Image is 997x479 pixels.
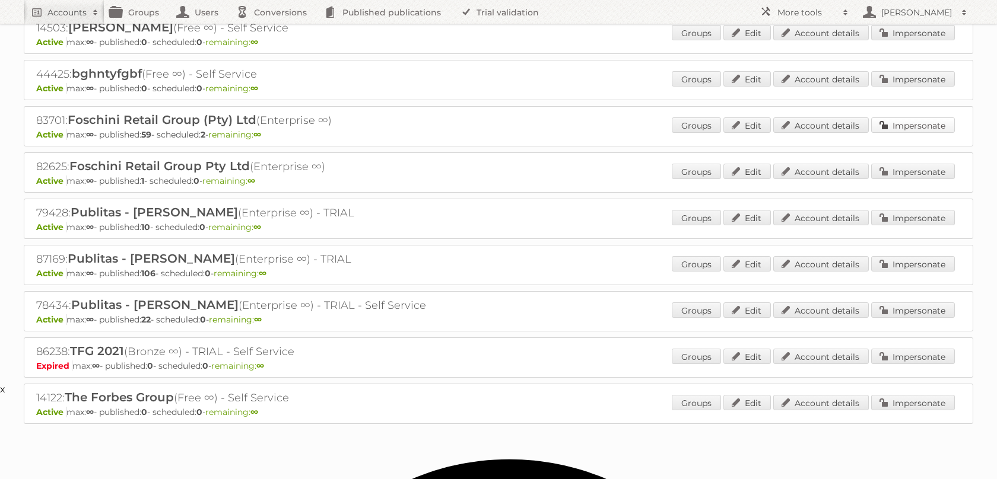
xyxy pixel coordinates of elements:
[723,302,771,318] a: Edit
[36,175,961,186] p: max: - published: - scheduled: -
[36,37,66,47] span: Active
[208,129,261,140] span: remaining:
[193,175,199,186] strong: 0
[141,314,151,325] strong: 22
[68,20,173,34] span: [PERSON_NAME]
[86,175,94,186] strong: ∞
[773,117,869,133] a: Account details
[47,7,87,18] h2: Accounts
[86,37,94,47] strong: ∞
[70,344,124,358] span: TFG 2021
[36,251,452,267] h2: 87169: (Enterprise ∞) - TRIAL
[871,302,955,318] a: Impersonate
[36,314,961,325] p: max: - published: - scheduled: -
[723,395,771,410] a: Edit
[141,37,147,47] strong: 0
[86,314,94,325] strong: ∞
[200,314,206,325] strong: 0
[672,71,721,87] a: Groups
[247,175,255,186] strong: ∞
[141,268,155,279] strong: 106
[71,205,238,219] span: Publitas - [PERSON_NAME]
[773,25,869,40] a: Account details
[205,83,258,94] span: remaining:
[202,175,255,186] span: remaining:
[36,268,66,279] span: Active
[250,407,258,417] strong: ∞
[141,129,151,140] strong: 59
[36,129,961,140] p: max: - published: - scheduled: -
[92,360,100,371] strong: ∞
[36,113,452,128] h2: 83701: (Enterprise ∞)
[36,66,452,82] h2: 44425: (Free ∞) - Self Service
[672,117,721,133] a: Groups
[253,222,261,232] strong: ∞
[723,71,771,87] a: Edit
[871,395,955,410] a: Impersonate
[36,222,961,232] p: max: - published: - scheduled: -
[773,256,869,272] a: Account details
[86,222,94,232] strong: ∞
[68,251,235,266] span: Publitas - [PERSON_NAME]
[36,83,66,94] span: Active
[253,129,261,140] strong: ∞
[672,349,721,364] a: Groups
[36,298,452,313] h2: 78434: (Enterprise ∞) - TRIAL - Self Service
[202,360,208,371] strong: 0
[36,20,452,36] h2: 14503: (Free ∞) - Self Service
[773,395,869,410] a: Account details
[208,222,261,232] span: remaining:
[196,83,202,94] strong: 0
[211,360,264,371] span: remaining:
[871,117,955,133] a: Impersonate
[36,129,66,140] span: Active
[672,302,721,318] a: Groups
[723,210,771,225] a: Edit
[672,25,721,40] a: Groups
[141,222,150,232] strong: 10
[36,314,66,325] span: Active
[86,407,94,417] strong: ∞
[36,37,961,47] p: max: - published: - scheduled: -
[86,83,94,94] strong: ∞
[36,205,452,221] h2: 79428: (Enterprise ∞) - TRIAL
[199,222,205,232] strong: 0
[36,360,961,371] p: max: - published: - scheduled: -
[72,66,142,81] span: bghntyfgbf
[147,360,153,371] strong: 0
[672,395,721,410] a: Groups
[871,25,955,40] a: Impersonate
[65,390,174,404] span: The Forbes Group
[36,390,452,405] h2: 14122: (Free ∞) - Self Service
[141,175,144,186] strong: 1
[773,71,869,87] a: Account details
[871,164,955,179] a: Impersonate
[773,164,869,179] a: Account details
[209,314,262,325] span: remaining:
[254,314,262,325] strong: ∞
[723,164,771,179] a: Edit
[141,407,147,417] strong: 0
[69,159,250,173] span: Foschini Retail Group Pty Ltd
[773,210,869,225] a: Account details
[723,117,771,133] a: Edit
[71,298,239,312] span: Publitas - [PERSON_NAME]
[36,407,66,417] span: Active
[196,407,202,417] strong: 0
[250,37,258,47] strong: ∞
[723,256,771,272] a: Edit
[36,344,452,359] h2: 86238: (Bronze ∞) - TRIAL - Self Service
[773,302,869,318] a: Account details
[205,37,258,47] span: remaining:
[672,256,721,272] a: Groups
[36,268,961,279] p: max: - published: - scheduled: -
[86,129,94,140] strong: ∞
[68,113,256,127] span: Foschini Retail Group (Pty) Ltd
[36,175,66,186] span: Active
[871,349,955,364] a: Impersonate
[36,83,961,94] p: max: - published: - scheduled: -
[672,210,721,225] a: Groups
[86,268,94,279] strong: ∞
[205,268,211,279] strong: 0
[214,268,266,279] span: remaining:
